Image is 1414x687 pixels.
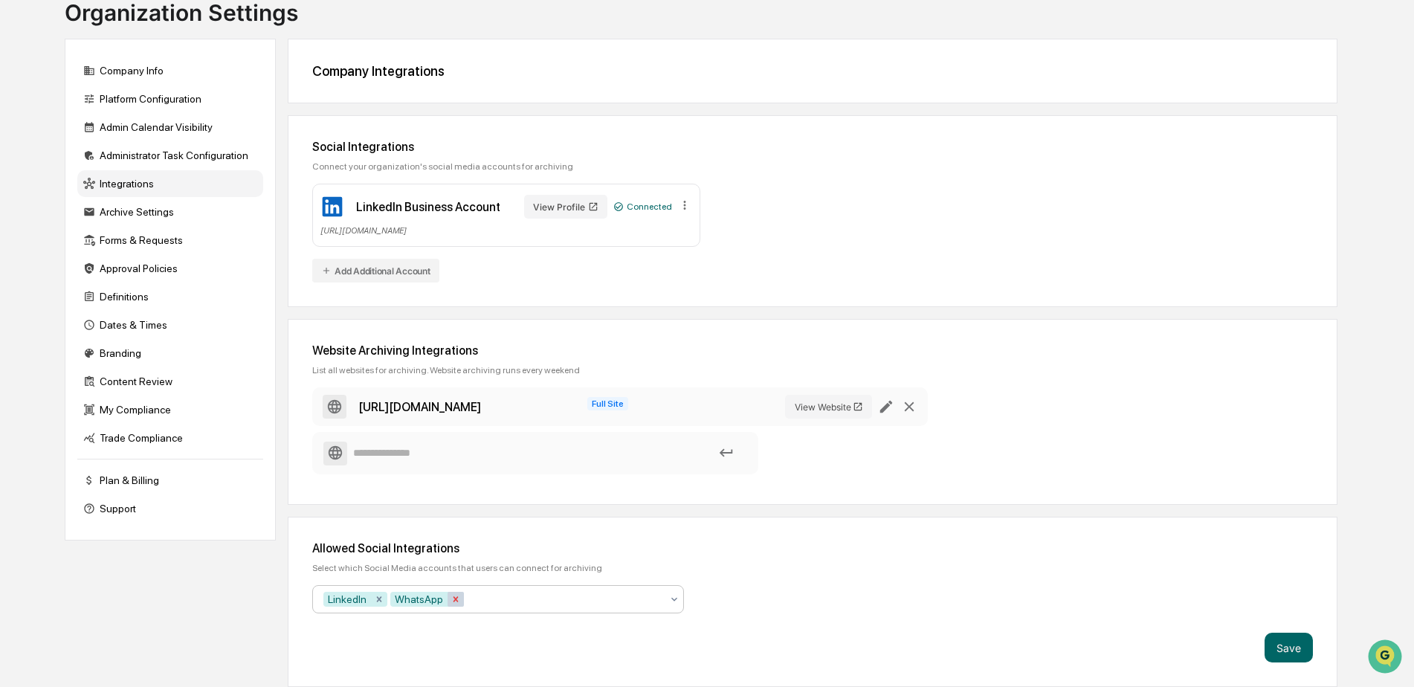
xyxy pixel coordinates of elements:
[356,200,500,214] div: LinkedIn Business Account
[323,592,371,607] div: LinkedIn
[77,170,263,197] div: Integrations
[51,129,188,141] div: We're available if you need us!
[77,340,263,367] div: Branding
[9,181,102,208] a: 🖐️Preclearance
[77,283,263,310] div: Definitions
[77,114,263,141] div: Admin Calendar Visibility
[77,255,263,282] div: Approval Policies
[320,225,692,236] div: [URL][DOMAIN_NAME]
[1265,633,1313,662] button: Save
[371,592,387,607] div: Remove LinkedIn
[148,252,180,263] span: Pylon
[77,467,263,494] div: Plan & Billing
[785,395,873,419] button: View Website
[77,57,263,84] div: Company Info
[77,495,263,522] div: Support
[30,187,96,202] span: Preclearance
[77,396,263,423] div: My Compliance
[312,63,1313,79] div: Company Integrations
[77,368,263,395] div: Content Review
[312,259,439,283] button: Add Additional Account
[448,592,464,607] div: Remove WhatsApp
[312,343,1313,358] div: Website Archiving Integrations
[253,118,271,136] button: Start new chat
[15,217,27,229] div: 🔎
[15,189,27,201] div: 🖐️
[312,365,1313,375] div: List all websites for archiving. Website archiving runs every weekend
[105,251,180,263] a: Powered byPylon
[77,227,263,254] div: Forms & Requests
[358,400,481,414] div: https://www.ballastadvisors.com/
[15,31,271,55] p: How can we help?
[312,563,1313,573] div: Select which Social Media accounts that users can connect for archiving
[123,187,184,202] span: Attestations
[77,86,263,112] div: Platform Configuration
[102,181,190,208] a: 🗄️Attestations
[9,210,100,236] a: 🔎Data Lookup
[524,195,607,219] button: View Profile
[613,201,672,212] div: Connected
[108,189,120,201] div: 🗄️
[312,161,1313,172] div: Connect your organization's social media accounts for archiving
[77,142,263,169] div: Administrator Task Configuration
[77,425,263,451] div: Trade Compliance
[312,541,1313,555] div: Allowed Social Integrations
[30,216,94,230] span: Data Lookup
[15,114,42,141] img: 1746055101610-c473b297-6a78-478c-a979-82029cc54cd1
[390,592,448,607] div: WhatsApp
[77,312,263,338] div: Dates & Times
[587,397,628,410] span: Full Site
[1366,638,1407,678] iframe: Open customer support
[51,114,244,129] div: Start new chat
[312,140,1313,154] div: Social Integrations
[320,195,344,219] img: LinkedIn Business Account Icon
[77,199,263,225] div: Archive Settings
